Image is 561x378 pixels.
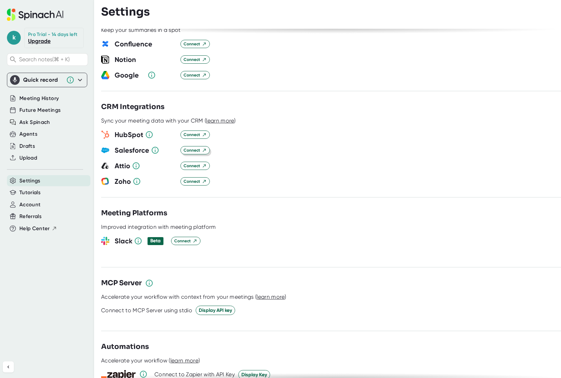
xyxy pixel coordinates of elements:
h3: MCP Server [101,278,142,288]
div: Pro Trial - 14 days left [28,31,77,38]
span: Display API key [199,307,232,314]
div: Sync your meeting data with your CRM ( ) [101,117,236,124]
button: Collapse sidebar [3,361,14,372]
h3: CRM Integrations [101,102,164,112]
button: Connect [180,55,210,64]
span: Connect [184,147,207,153]
h3: Confluence [115,39,175,49]
button: Connect [180,162,210,170]
button: Display API key [196,306,235,315]
span: learn more [206,117,234,124]
img: gYkAAAAABJRU5ErkJggg== [101,146,109,154]
div: Connect to MCP Server using stdio [101,307,192,314]
button: Connect [180,177,210,186]
img: 5H9lqcfvy4PBuAAAAAElFTkSuQmCC [101,162,109,170]
button: Connect [180,146,210,154]
button: Account [19,201,41,209]
button: Help Center [19,225,57,233]
button: Referrals [19,213,42,220]
button: Upload [19,154,37,162]
div: Quick record [23,76,63,83]
div: Accelerate your workflow with context from your meetings ( ) [101,294,286,300]
h3: Settings [101,5,150,18]
h3: HubSpot [115,129,175,140]
button: Connect [171,237,201,245]
button: Connect [180,40,210,48]
span: Connect [174,238,197,244]
span: Connect [184,72,207,78]
h3: Meeting Platforms [101,208,167,218]
img: notion-logo.a88433b7742b57808d88766775496112.svg [101,55,109,64]
h3: Notion [115,54,175,65]
button: Connect [180,71,210,79]
button: Settings [19,177,41,185]
button: Tutorials [19,189,41,197]
button: Ask Spinach [19,118,50,126]
span: k [7,31,21,45]
h3: Google [115,70,142,80]
h3: Zoho [115,176,175,187]
img: 1I1G5n7jxf+A3Uo+NKs5bAAAAAElFTkSuQmCC [101,177,109,186]
span: Connect [184,132,207,138]
h3: Attio [115,161,175,171]
span: learn more [170,357,198,364]
span: learn more [257,294,285,300]
span: Connect [184,178,207,184]
h3: Slack [115,236,166,246]
div: Keep your summaries in a spot [101,27,181,34]
button: Agents [19,130,37,138]
div: Quick record [10,73,84,87]
a: Upgrade [28,38,51,44]
img: gdaTjGWjaPfDgAAAABJRU5ErkJggg== [101,40,109,48]
span: Connect [184,41,207,47]
span: Connect [184,163,207,169]
span: Connect [184,56,207,63]
div: Improved integration with meeting platform [101,224,216,231]
h3: Salesforce [115,145,175,155]
button: Connect [180,130,210,139]
button: Drafts [19,142,35,150]
h3: Automations [101,342,149,352]
button: Future Meetings [19,106,61,114]
div: Beta [150,238,161,244]
div: Connect to Zapier with API Key [154,371,235,378]
div: Accelerate your workflow ( ) [101,357,200,364]
span: Help Center [19,225,50,233]
span: Search notes (⌘ + K) [19,56,86,63]
button: Meeting History [19,94,59,102]
img: XXOiC45XAAAAJXRFWHRkYXRlOmNyZWF0ZQAyMDIyLTExLTA1VDAyOjM0OjA1KzAwOjAwSH2V7QAAACV0RVh0ZGF0ZTptb2RpZ... [101,71,109,79]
